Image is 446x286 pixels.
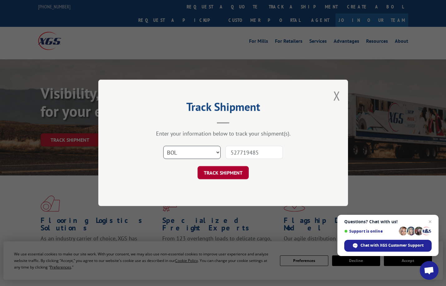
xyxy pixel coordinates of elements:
span: Questions? Chat with us! [344,219,432,224]
div: Open chat [420,261,439,280]
span: Chat with XGS Customer Support [360,243,424,248]
button: TRACK SHIPMENT [198,166,249,180]
span: Close chat [426,218,434,225]
button: Close modal [333,87,340,104]
h2: Track Shipment [130,102,317,114]
input: Number(s) [225,146,283,159]
span: Support is online [344,229,397,234]
div: Chat with XGS Customer Support [344,240,432,252]
div: Enter your information below to track your shipment(s). [130,130,317,137]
